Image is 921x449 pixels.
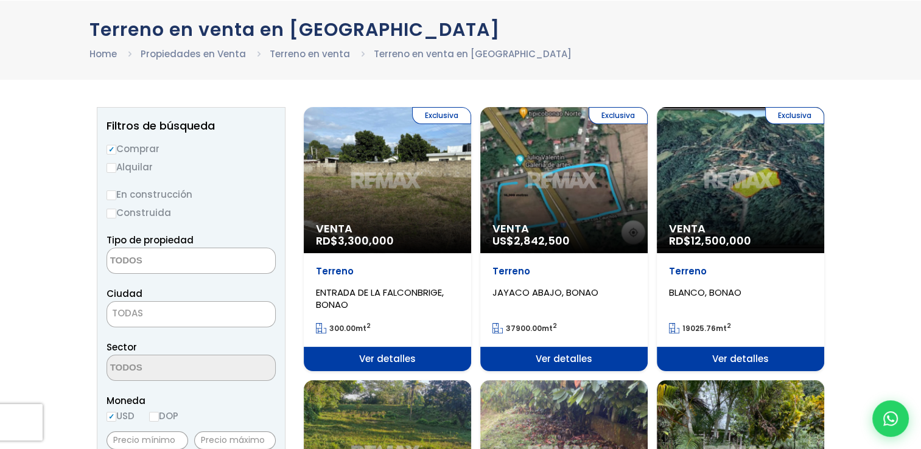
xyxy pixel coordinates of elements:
span: mt [316,323,371,333]
span: Venta [316,223,459,235]
input: DOP [149,412,159,422]
label: DOP [149,408,178,423]
p: Terreno [316,265,459,277]
span: TODAS [107,305,275,322]
span: Ver detalles [304,347,471,371]
span: Exclusiva [412,107,471,124]
span: 19025.76 [682,323,716,333]
h2: Filtros de búsqueda [107,120,276,132]
input: Alquilar [107,163,116,173]
input: Comprar [107,145,116,155]
label: Alquilar [107,159,276,175]
span: Venta [669,223,812,235]
span: ENTRADA DE LA FALCONBRIGE, BONAO [316,286,444,311]
span: RD$ [669,233,751,248]
input: En construcción [107,190,116,200]
input: Construida [107,209,116,218]
span: Exclusiva [765,107,824,124]
textarea: Search [107,248,225,274]
a: Terreno en venta [270,47,350,60]
span: 300.00 [329,323,355,333]
span: Ver detalles [657,347,824,371]
a: Exclusiva Venta RD$12,500,000 Terreno BLANCO, BONAO 19025.76mt2 Ver detalles [657,107,824,371]
span: 2,842,500 [514,233,570,248]
sup: 2 [727,321,731,330]
span: Ver detalles [480,347,648,371]
span: Exclusiva [589,107,648,124]
label: Comprar [107,141,276,156]
span: 12,500,000 [691,233,751,248]
label: En construcción [107,187,276,202]
p: Terreno [669,265,812,277]
span: Ciudad [107,287,142,300]
a: Home [89,47,117,60]
sup: 2 [366,321,371,330]
label: USD [107,408,135,423]
span: mt [492,323,557,333]
span: US$ [492,233,570,248]
a: Exclusiva Venta RD$3,300,000 Terreno ENTRADA DE LA FALCONBRIGE, BONAO 300.00mt2 Ver detalles [304,107,471,371]
textarea: Search [107,355,225,381]
a: Propiedades en Venta [141,47,246,60]
span: JAYACO ABAJO, BONAO [492,286,598,299]
p: Terreno [492,265,636,277]
h1: Terreno en venta en [GEOGRAPHIC_DATA] [89,19,832,40]
span: mt [669,323,731,333]
label: Construida [107,205,276,220]
span: Tipo de propiedad [107,234,194,246]
span: Moneda [107,393,276,408]
sup: 2 [553,321,557,330]
span: BLANCO, BONAO [669,286,741,299]
span: RD$ [316,233,394,248]
a: Exclusiva Venta US$2,842,500 Terreno JAYACO ABAJO, BONAO 37900.00mt2 Ver detalles [480,107,648,371]
span: Sector [107,341,137,353]
span: Venta [492,223,636,235]
input: USD [107,412,116,422]
span: TODAS [107,301,276,327]
span: 37900.00 [506,323,542,333]
li: Terreno en venta en [GEOGRAPHIC_DATA] [374,46,572,61]
span: 3,300,000 [338,233,394,248]
span: TODAS [112,307,143,319]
